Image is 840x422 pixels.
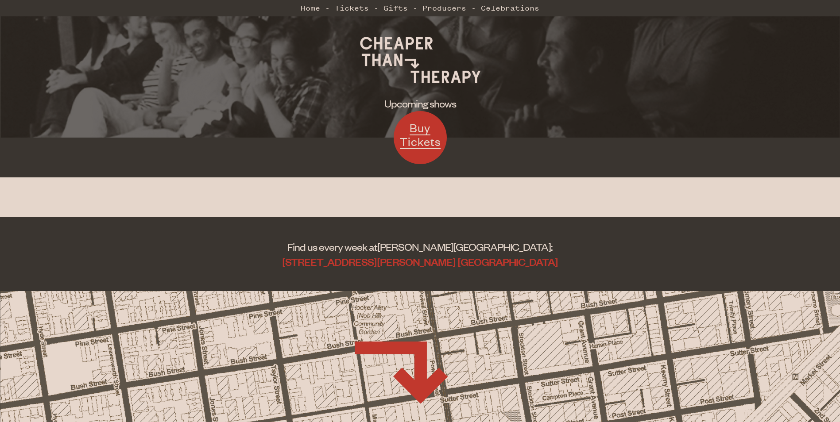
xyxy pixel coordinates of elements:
span: [GEOGRAPHIC_DATA] [457,255,558,268]
span: Buy Tickets [400,120,441,149]
img: Cheaper Than Therapy [354,27,487,93]
a: Buy Tickets [394,111,447,164]
a: [STREET_ADDRESS][PERSON_NAME] [GEOGRAPHIC_DATA] [282,255,558,268]
span: [PERSON_NAME][GEOGRAPHIC_DATA]: [377,240,553,253]
span: [STREET_ADDRESS][PERSON_NAME] [282,255,456,268]
address: Find us every week at [208,239,633,269]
